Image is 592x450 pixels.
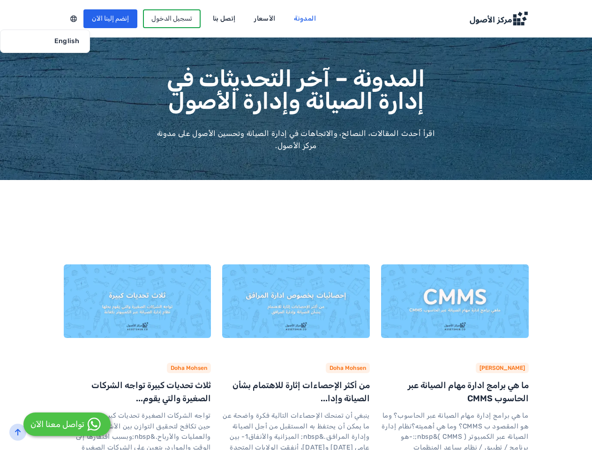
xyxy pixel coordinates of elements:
[330,365,366,371] a: Doha Mohsen
[469,11,529,26] img: Logo Dark
[157,127,435,152] p: اقرأ أحدث المقالات، النصائح، والاتجاهات في إدارة الصيانة وتحسين الأصول على مدونة مركز الأصول.
[4,34,86,49] a: English
[247,11,282,26] a: الأسعار
[381,264,529,338] img: ما هي برامج ادارة مهام الصيانة عبر الحاسوب CMMS
[83,9,137,28] a: إنضم إلينا الآن
[480,365,525,371] a: [PERSON_NAME]
[171,365,207,371] a: Doha Mohsen
[206,11,242,26] a: إتصل بنا
[408,380,529,404] a: ما هي برامج ادارة مهام الصيانة عبر الحاسوب CMMS
[9,424,26,441] button: back-to-top
[143,9,201,28] a: تسجيل الدخول
[91,380,211,404] a: ثلاث تحديات كبيرة تواجه الشركات الصغيرة والتي يقوم...
[287,11,322,26] a: المدونة
[64,264,211,338] img: ثلاث تحديات كبيرة تواجه الشركات الصغيرة والتي يقوم...
[222,264,370,338] img: من أكثر الإحصاءات إثارة للاهتمام بشأن الصيانة وإدا...
[30,418,84,431] div: تواصل معنا الآن
[232,380,370,404] a: من أكثر الإحصاءات إثارة للاهتمام بشأن الصيانة وإدا...
[157,67,435,112] h2: المدونة – آخر التحديثات في إدارة الصيانة وإدارة الأصول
